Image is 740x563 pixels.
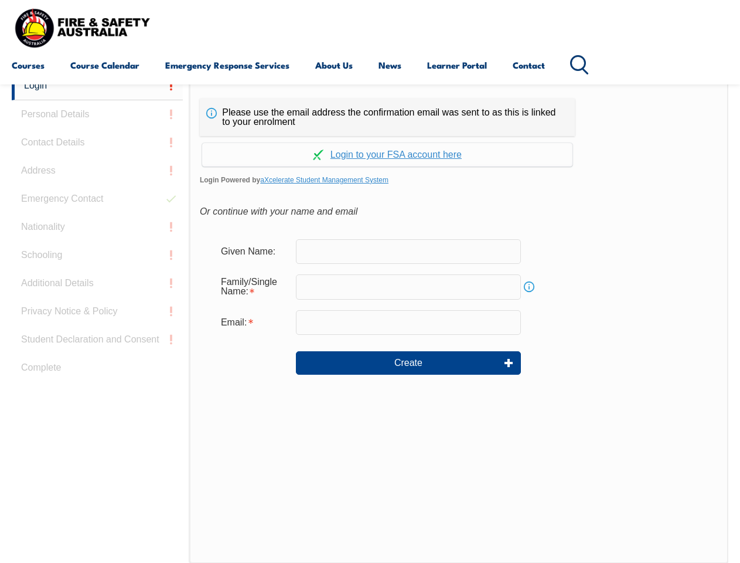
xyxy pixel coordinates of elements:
[200,99,575,136] div: Please use the email address the confirmation email was sent to as this is linked to your enrolment
[427,51,487,79] a: Learner Portal
[12,72,183,100] a: Login
[212,240,296,263] div: Given Name:
[212,311,296,334] div: Email is required.
[70,51,139,79] a: Course Calendar
[260,176,388,184] a: aXcelerate Student Management System
[313,150,323,160] img: Log in withaxcelerate
[12,51,45,79] a: Courses
[200,171,718,189] span: Login Powered by
[513,51,545,79] a: Contact
[378,51,401,79] a: News
[296,351,521,375] button: Create
[212,271,296,303] div: Family/Single Name is required.
[521,279,537,295] a: Info
[315,51,353,79] a: About Us
[200,203,718,221] div: Or continue with your name and email
[165,51,289,79] a: Emergency Response Services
